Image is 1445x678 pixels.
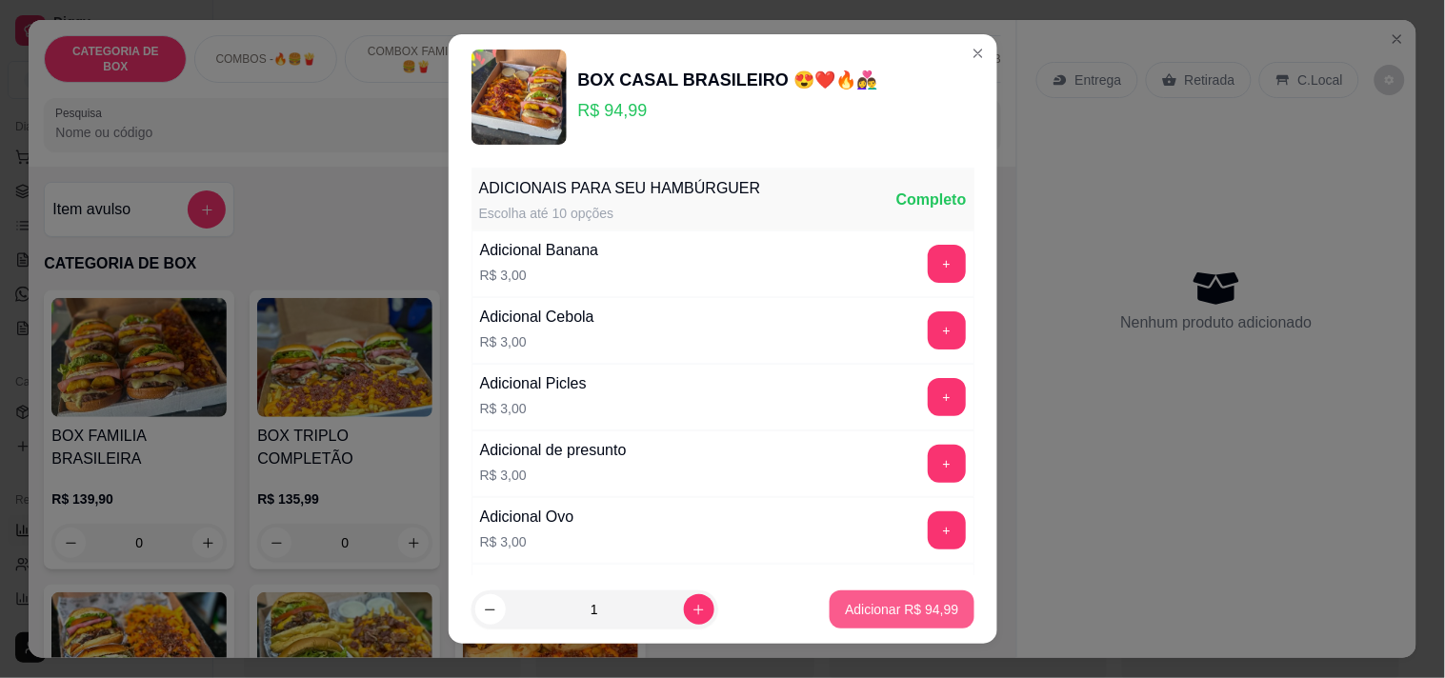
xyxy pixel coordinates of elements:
[480,572,593,595] div: Adicional Salada
[480,439,627,462] div: Adicional de presunto
[480,372,587,395] div: Adicional Picles
[578,67,878,93] div: BOX CASAL BRASILEIRO 😍❤️🔥👩‍❤️‍👨
[928,511,966,549] button: add
[684,594,714,625] button: increase-product-quantity
[830,590,973,628] button: Adicionar R$ 94,99
[928,445,966,483] button: add
[928,245,966,283] button: add
[845,600,958,619] p: Adicionar R$ 94,99
[480,266,599,285] p: R$ 3,00
[480,506,574,528] div: Adicional Ovo
[480,239,599,262] div: Adicional Banana
[480,532,574,551] p: R$ 3,00
[480,306,594,329] div: Adicional Cebola
[928,311,966,349] button: add
[578,97,878,124] p: R$ 94,99
[479,204,761,223] div: Escolha até 10 opções
[479,177,761,200] div: ADICIONAIS PARA SEU HAMBÚRGUER
[480,399,587,418] p: R$ 3,00
[472,50,567,145] img: product-image
[963,38,993,69] button: Close
[480,332,594,351] p: R$ 3,00
[480,466,627,485] p: R$ 3,00
[475,594,506,625] button: decrease-product-quantity
[896,189,967,211] div: Completo
[928,378,966,416] button: add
